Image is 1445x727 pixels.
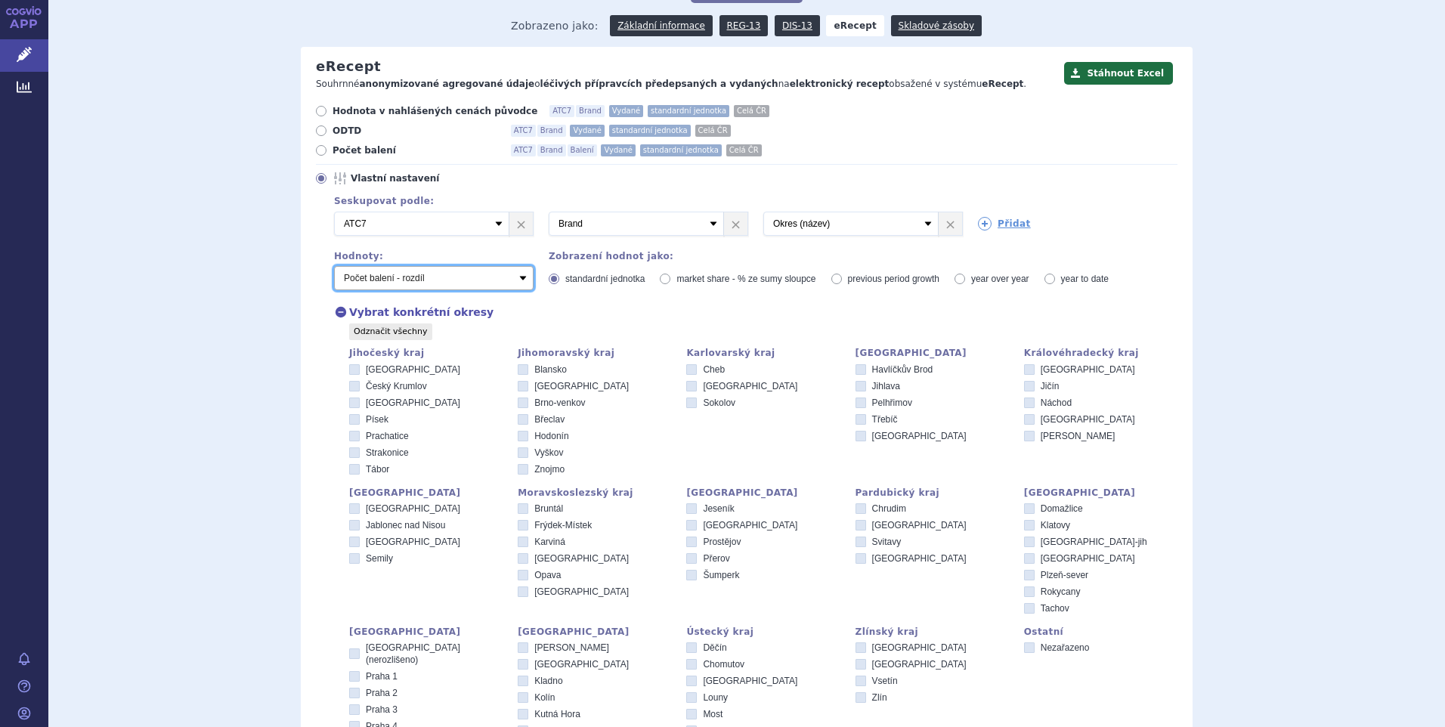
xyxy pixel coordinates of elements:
[703,503,734,514] span: Jeseník
[686,348,840,358] div: Karlovarský kraj
[609,105,643,117] span: Vydané
[703,676,797,686] span: [GEOGRAPHIC_DATA]
[872,431,967,441] span: [GEOGRAPHIC_DATA]
[982,79,1023,89] strong: eRecept
[518,487,671,498] div: Moravskoslezský kraj
[366,381,427,391] span: Český Krumlov
[1041,364,1135,375] span: [GEOGRAPHIC_DATA]
[534,642,609,653] span: [PERSON_NAME]
[534,464,565,475] span: Znojmo
[872,553,967,564] span: [GEOGRAPHIC_DATA]
[978,217,1031,230] a: Přidat
[540,79,778,89] strong: léčivých přípravcích předepsaných a vydaných
[534,520,592,531] span: Frýdek-Místek
[703,398,735,408] span: Sokolov
[534,570,561,580] span: Opava
[601,144,635,156] span: Vydané
[1041,431,1115,441] span: [PERSON_NAME]
[703,364,725,375] span: Cheb
[366,553,393,564] span: Semily
[703,520,797,531] span: [GEOGRAPHIC_DATA]
[872,381,900,391] span: Jihlava
[872,676,898,686] span: Vsetín
[1041,520,1070,531] span: Klatovy
[534,692,555,703] span: Kolín
[549,251,1177,261] div: Zobrazení hodnot jako:
[1041,586,1081,597] span: Rokycany
[518,626,671,637] div: [GEOGRAPHIC_DATA]
[695,125,731,137] span: Celá ČR
[872,364,933,375] span: Havlíčkův Brod
[703,570,739,580] span: Šumperk
[686,487,840,498] div: [GEOGRAPHIC_DATA]
[848,274,939,284] span: previous period growth
[1041,503,1083,514] span: Domažlice
[537,125,566,137] span: Brand
[534,553,629,564] span: [GEOGRAPHIC_DATA]
[703,709,722,719] span: Most
[366,464,389,475] span: Tábor
[568,144,597,156] span: Balení
[1041,553,1135,564] span: [GEOGRAPHIC_DATA]
[891,15,982,36] a: Skladové zásoby
[1064,62,1173,85] button: Stáhnout Excel
[316,78,1057,91] p: Souhrnné o na obsažené v systému .
[703,659,744,670] span: Chomutov
[1024,348,1177,358] div: Královéhradecký kraj
[366,520,445,531] span: Jablonec nad Nisou
[366,398,460,408] span: [GEOGRAPHIC_DATA]
[576,105,605,117] span: Brand
[719,15,769,36] a: REG-13
[790,79,890,89] strong: elektronický recept
[366,447,409,458] span: Strakonice
[648,105,729,117] span: standardní jednotka
[734,105,769,117] span: Celá ČR
[686,626,840,637] div: Ústecký kraj
[366,642,460,665] span: [GEOGRAPHIC_DATA] (nerozlišeno)
[703,553,729,564] span: Přerov
[349,323,432,340] a: Odznačit všechny
[609,125,691,137] span: standardní jednotka
[939,212,962,235] a: ×
[319,304,1177,320] div: Vybrat konkrétní okresy
[872,414,898,425] span: Třebíč
[610,15,713,36] a: Základní informace
[534,431,568,441] span: Hodonín
[1041,537,1147,547] span: [GEOGRAPHIC_DATA]-jih
[518,348,671,358] div: Jihomoravský kraj
[366,704,398,715] span: Praha 3
[534,659,629,670] span: [GEOGRAPHIC_DATA]
[366,537,460,547] span: [GEOGRAPHIC_DATA]
[366,364,460,375] span: [GEOGRAPHIC_DATA]
[537,144,566,156] span: Brand
[366,414,388,425] span: Písek
[676,274,815,284] span: market share - % ze sumy sloupce
[534,414,565,425] span: Břeclav
[1024,626,1177,637] div: Ostatní
[726,144,762,156] span: Celá ČR
[703,537,741,547] span: Prostějov
[1041,642,1090,653] span: Nezařazeno
[366,431,409,441] span: Prachatice
[826,15,884,36] strong: eRecept
[1041,381,1060,391] span: Jičín
[1041,603,1069,614] span: Tachov
[872,692,887,703] span: Zlín
[872,398,912,408] span: Pelhřimov
[366,671,398,682] span: Praha 1
[349,626,503,637] div: [GEOGRAPHIC_DATA]
[349,487,503,498] div: [GEOGRAPHIC_DATA]
[349,348,503,358] div: Jihočeský kraj
[534,586,629,597] span: [GEOGRAPHIC_DATA]
[334,251,534,261] div: Hodnoty:
[534,381,629,391] span: [GEOGRAPHIC_DATA]
[319,212,1177,236] div: 3
[872,642,967,653] span: [GEOGRAPHIC_DATA]
[534,676,562,686] span: Kladno
[549,105,574,117] span: ATC7
[366,503,460,514] span: [GEOGRAPHIC_DATA]
[1041,570,1088,580] span: Plzeň-sever
[534,364,567,375] span: Blansko
[856,348,1009,358] div: [GEOGRAPHIC_DATA]
[971,274,1029,284] span: year over year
